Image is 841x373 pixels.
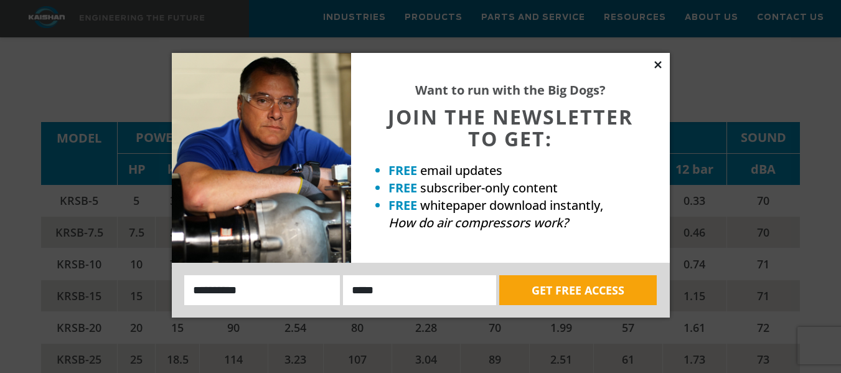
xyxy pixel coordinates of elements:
[388,162,417,179] strong: FREE
[388,103,633,152] span: JOIN THE NEWSLETTER TO GET:
[388,179,417,196] strong: FREE
[420,179,558,196] span: subscriber-only content
[388,197,417,214] strong: FREE
[652,59,664,70] button: Close
[184,275,341,305] input: Name:
[388,214,568,231] em: How do air compressors work?
[343,275,496,305] input: Email
[420,162,502,179] span: email updates
[499,275,657,305] button: GET FREE ACCESS
[420,197,603,214] span: whitepaper download instantly,
[415,82,606,98] strong: Want to run with the Big Dogs?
